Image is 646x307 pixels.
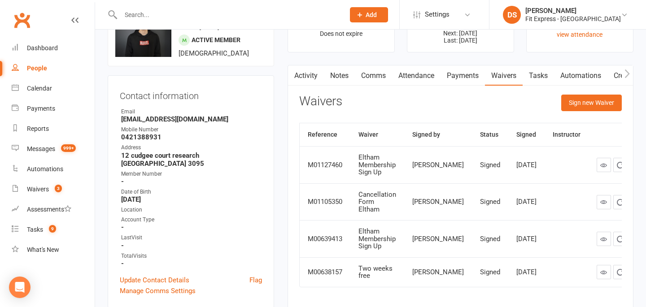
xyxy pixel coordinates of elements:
[121,216,262,224] div: Account Type
[121,233,262,242] div: LastVisit
[320,30,362,37] span: Does not expire
[121,151,262,168] strong: 12 cudgee court research [GEOGRAPHIC_DATA] 3095
[27,186,49,193] div: Waivers
[179,49,249,57] span: [DEMOGRAPHIC_DATA]
[545,123,589,146] th: Instructor
[516,235,537,243] div: [DATE]
[27,206,71,213] div: Assessments
[12,199,95,220] a: Assessments
[121,259,262,268] strong: -
[27,65,47,72] div: People
[11,9,33,31] a: Clubworx
[27,105,55,112] div: Payments
[121,125,262,134] div: Mobile Number
[412,268,464,276] div: [PERSON_NAME]
[118,9,338,21] input: Search...
[27,85,52,92] div: Calendar
[120,87,262,101] h3: Contact information
[412,161,464,169] div: [PERSON_NAME]
[121,115,262,123] strong: [EMAIL_ADDRESS][DOMAIN_NAME]
[121,206,262,214] div: Location
[12,119,95,139] a: Reports
[523,65,554,86] a: Tasks
[121,143,262,152] div: Address
[480,268,500,276] div: Signed
[308,198,342,206] div: M01105350
[516,161,537,169] div: [DATE]
[308,161,342,169] div: M01127460
[358,154,396,176] div: Eltham Membership Sign Up
[121,170,262,178] div: Member Number
[288,65,324,86] a: Activity
[480,198,500,206] div: Signed
[12,38,95,58] a: Dashboard
[9,277,31,298] div: Open Intercom Messenger
[12,99,95,119] a: Payments
[27,226,43,233] div: Tasks
[350,123,404,146] th: Waiver
[516,268,537,276] div: [DATE]
[441,65,485,86] a: Payments
[557,31,602,38] a: view attendance
[358,228,396,250] div: Eltham Membership Sign Up
[404,123,472,146] th: Signed by
[121,108,262,116] div: Email
[412,235,464,243] div: [PERSON_NAME]
[120,285,196,296] a: Manage Comms Settings
[480,161,500,169] div: Signed
[308,235,342,243] div: M00639413
[561,95,622,111] button: Sign new Waiver
[299,95,342,108] h3: Waivers
[12,159,95,179] a: Automations
[554,65,607,86] a: Automations
[27,44,58,52] div: Dashboard
[308,268,342,276] div: M00638157
[27,145,55,152] div: Messages
[300,123,350,146] th: Reference
[350,7,388,22] button: Add
[12,58,95,78] a: People
[12,240,95,260] a: What's New
[324,65,355,86] a: Notes
[355,65,392,86] a: Comms
[121,188,262,196] div: Date of Birth
[480,235,500,243] div: Signed
[121,223,262,231] strong: -
[366,11,377,18] span: Add
[516,198,537,206] div: [DATE]
[508,123,545,146] th: Signed
[425,4,450,25] span: Settings
[121,195,262,203] strong: [DATE]
[192,36,240,43] span: Active member
[525,7,621,15] div: [PERSON_NAME]
[121,242,262,250] strong: -
[121,133,262,141] strong: 0421388931
[55,185,62,192] span: 3
[49,225,56,233] span: 9
[27,125,49,132] div: Reports
[358,265,396,280] div: Two weeks free
[472,123,508,146] th: Status
[358,191,396,213] div: Cancellation Form Eltham
[392,65,441,86] a: Attendance
[120,275,189,285] a: Update Contact Details
[412,198,464,206] div: [PERSON_NAME]
[525,15,621,23] div: Fit Express - [GEOGRAPHIC_DATA]
[121,252,262,260] div: TotalVisits
[485,65,523,86] a: Waivers
[503,6,521,24] div: DS
[249,275,262,285] a: Flag
[12,78,95,99] a: Calendar
[27,165,63,173] div: Automations
[27,246,59,253] div: What's New
[12,139,95,159] a: Messages 999+
[121,177,262,186] strong: -
[415,30,506,44] p: Next: [DATE] Last: [DATE]
[12,179,95,199] a: Waivers 3
[61,144,76,152] span: 999+
[12,220,95,240] a: Tasks 9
